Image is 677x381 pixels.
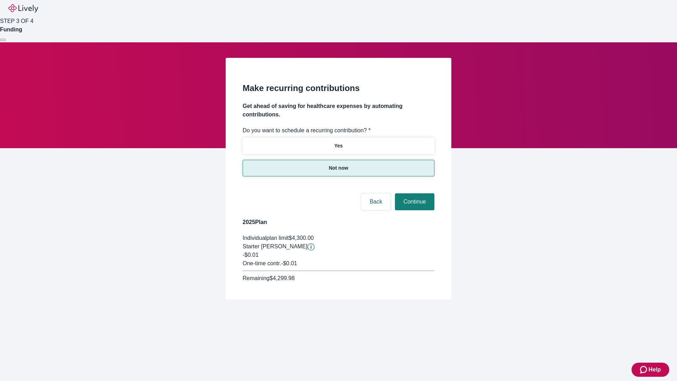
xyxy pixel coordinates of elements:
[243,260,281,266] span: One-time contr.
[243,252,258,258] span: -$0.01
[243,243,307,249] span: Starter [PERSON_NAME]
[243,218,434,226] h4: 2025 Plan
[269,275,294,281] span: $4,299.98
[334,142,343,150] p: Yes
[281,260,297,266] span: - $0.01
[648,365,661,374] span: Help
[8,4,38,13] img: Lively
[243,235,289,241] span: Individual plan limit
[243,126,371,135] label: Do you want to schedule a recurring contribution? *
[243,275,269,281] span: Remaining
[307,243,315,250] button: Lively will contribute $0.01 to establish your account
[329,164,348,172] p: Not now
[395,193,434,210] button: Continue
[632,363,669,377] button: Zendesk support iconHelp
[243,102,434,119] h4: Get ahead of saving for healthcare expenses by automating contributions.
[307,243,315,250] svg: Starter penny details
[289,235,314,241] span: $4,300.00
[243,138,434,154] button: Yes
[640,365,648,374] svg: Zendesk support icon
[361,193,391,210] button: Back
[243,82,434,95] h2: Make recurring contributions
[243,160,434,176] button: Not now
